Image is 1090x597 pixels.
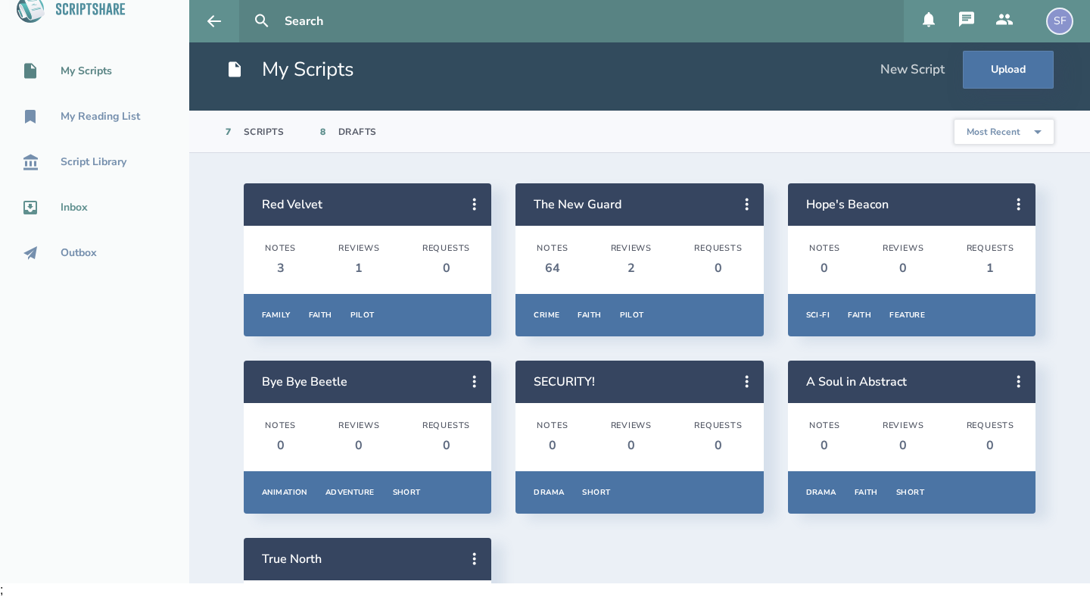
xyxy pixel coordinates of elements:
div: Short [896,487,924,498]
div: Notes [265,420,296,431]
a: True North [262,551,322,567]
div: 0 [537,437,568,454]
div: 0 [422,437,470,454]
div: 0 [338,437,380,454]
div: Adventure [325,487,375,498]
div: 0 [611,437,652,454]
div: Pilot [620,310,644,320]
div: Outbox [61,247,97,259]
div: Faith [848,310,871,320]
div: Scripts [244,126,285,138]
div: Reviews [338,420,380,431]
div: Reviews [883,420,924,431]
div: 7 [226,126,232,138]
div: 0 [883,260,924,277]
div: Drama [534,487,564,498]
div: Inbox [61,202,88,214]
a: Hope's Beacon [806,196,889,213]
div: 0 [967,437,1014,454]
div: Animation [262,487,307,498]
div: Faith [578,310,601,320]
div: Notes [537,420,568,431]
div: Faith [309,310,332,320]
div: Family [262,310,291,320]
div: 0 [883,437,924,454]
div: Notes [809,420,840,431]
div: Feature [889,310,925,320]
button: Upload [963,51,1054,89]
div: 0 [422,260,470,277]
div: Short [393,487,421,498]
div: Reviews [611,243,652,254]
a: SECURITY! [534,374,595,390]
div: Requests [694,420,742,431]
div: 2 [611,260,652,277]
div: SF [1046,8,1073,35]
div: Reviews [883,243,924,254]
a: A Soul in Abstract [806,374,907,390]
div: Requests [422,243,470,254]
div: 0 [809,437,840,454]
div: Requests [967,243,1014,254]
div: Drafts [338,126,377,138]
div: 64 [537,260,568,277]
div: Requests [967,420,1014,431]
a: The New Guard [534,196,621,213]
div: 0 [694,260,742,277]
div: Drama [806,487,836,498]
div: Short [582,487,610,498]
div: 0 [809,260,840,277]
div: Requests [694,243,742,254]
div: Requests [422,420,470,431]
div: 1 [967,260,1014,277]
a: Bye Bye Beetle [262,374,347,390]
div: 3 [265,260,296,277]
div: My Reading List [61,111,140,123]
div: Notes [265,243,296,254]
div: 8 [320,126,326,138]
a: Red Velvet [262,196,322,213]
div: Crime [534,310,559,320]
div: Pilot [350,310,375,320]
div: 0 [694,437,742,454]
div: Notes [537,243,568,254]
div: Reviews [611,420,652,431]
div: Reviews [338,243,380,254]
div: Script Library [61,156,126,168]
div: My Scripts [61,65,112,77]
div: Sci-Fi [806,310,830,320]
div: 1 [338,260,380,277]
div: 0 [265,437,296,454]
div: New Script [880,61,945,78]
div: Notes [809,243,840,254]
div: Faith [855,487,878,498]
h1: My Scripts [226,56,354,83]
